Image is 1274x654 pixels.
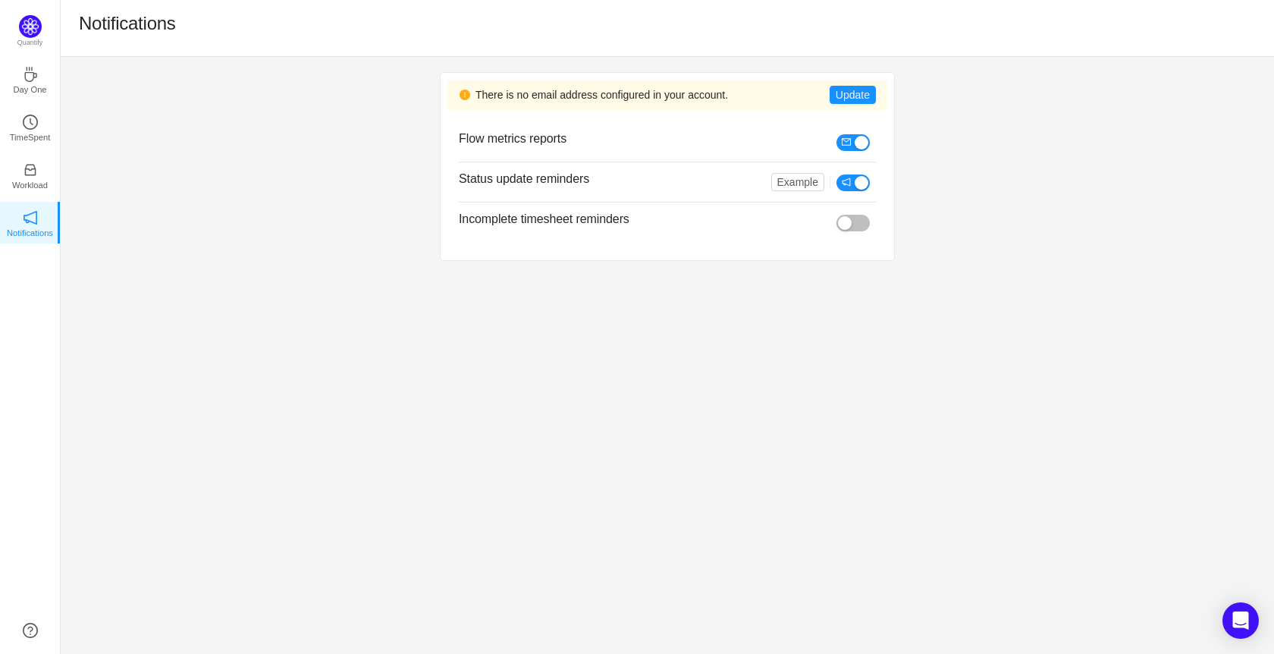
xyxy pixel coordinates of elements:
[1222,602,1259,639] div: Open Intercom Messenger
[23,115,38,130] i: icon: clock-circle
[23,167,38,182] a: icon: inboxWorkload
[10,130,51,144] p: TimeSpent
[79,12,176,35] h1: Notifications
[459,131,800,146] h3: Flow metrics reports
[17,38,43,49] p: Quantify
[771,173,824,191] button: Example
[842,137,851,146] i: icon: mail
[475,87,728,103] span: There is no email address configured in your account.
[23,623,38,638] a: icon: question-circle
[13,83,46,96] p: Day One
[7,226,53,240] p: Notifications
[842,178,851,187] i: icon: notification
[19,15,42,38] img: Quantify
[460,90,470,100] i: icon: exclamation-circle
[23,119,38,134] a: icon: clock-circleTimeSpent
[23,210,38,225] i: icon: notification
[12,178,48,192] p: Workload
[23,71,38,86] a: icon: coffeeDay One
[830,86,876,104] button: Update
[23,215,38,230] a: icon: notificationNotifications
[459,171,735,187] h3: Status update reminders
[23,162,38,178] i: icon: inbox
[23,67,38,82] i: icon: coffee
[459,212,800,227] h3: Incomplete timesheet reminders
